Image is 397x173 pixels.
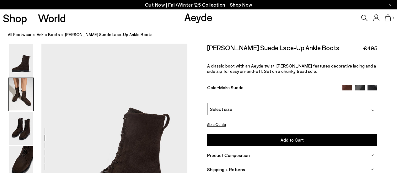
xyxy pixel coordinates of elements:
[385,14,391,21] a: 0
[37,32,60,37] span: ankle boots
[65,31,153,38] span: [PERSON_NAME] Suede Lace-Up Ankle Boots
[37,31,60,38] a: ankle boots
[207,63,376,74] span: A classic boot with an Aeyde twist, [PERSON_NAME] features decorative lacing and a side zip for e...
[184,10,212,24] a: Aeyde
[210,106,232,112] span: Select size
[3,13,27,24] a: Shop
[207,121,226,128] button: Size Guide
[230,2,252,8] span: Navigate to /collections/new-in
[145,1,252,9] p: Out Now | Fall/Winter ‘25 Collection
[371,168,374,171] img: svg%3E
[391,16,394,20] span: 0
[207,153,250,158] span: Product Composition
[281,137,304,143] span: Add to Cart
[207,134,377,146] button: Add to Cart
[38,13,66,24] a: World
[371,109,374,112] img: svg%3E
[207,85,337,92] div: Color:
[9,78,33,111] img: Tate Suede Lace-Up Ankle Boots - Image 2
[8,31,32,38] a: All Footwear
[207,167,245,172] span: Shipping + Returns
[9,112,33,145] img: Tate Suede Lace-Up Ankle Boots - Image 3
[371,154,374,157] img: svg%3E
[207,44,339,51] h2: [PERSON_NAME] Suede Lace-Up Ankle Boots
[9,44,33,77] img: Tate Suede Lace-Up Ankle Boots - Image 1
[8,26,397,44] nav: breadcrumb
[219,85,244,90] span: Moka Suede
[363,44,377,52] span: €495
